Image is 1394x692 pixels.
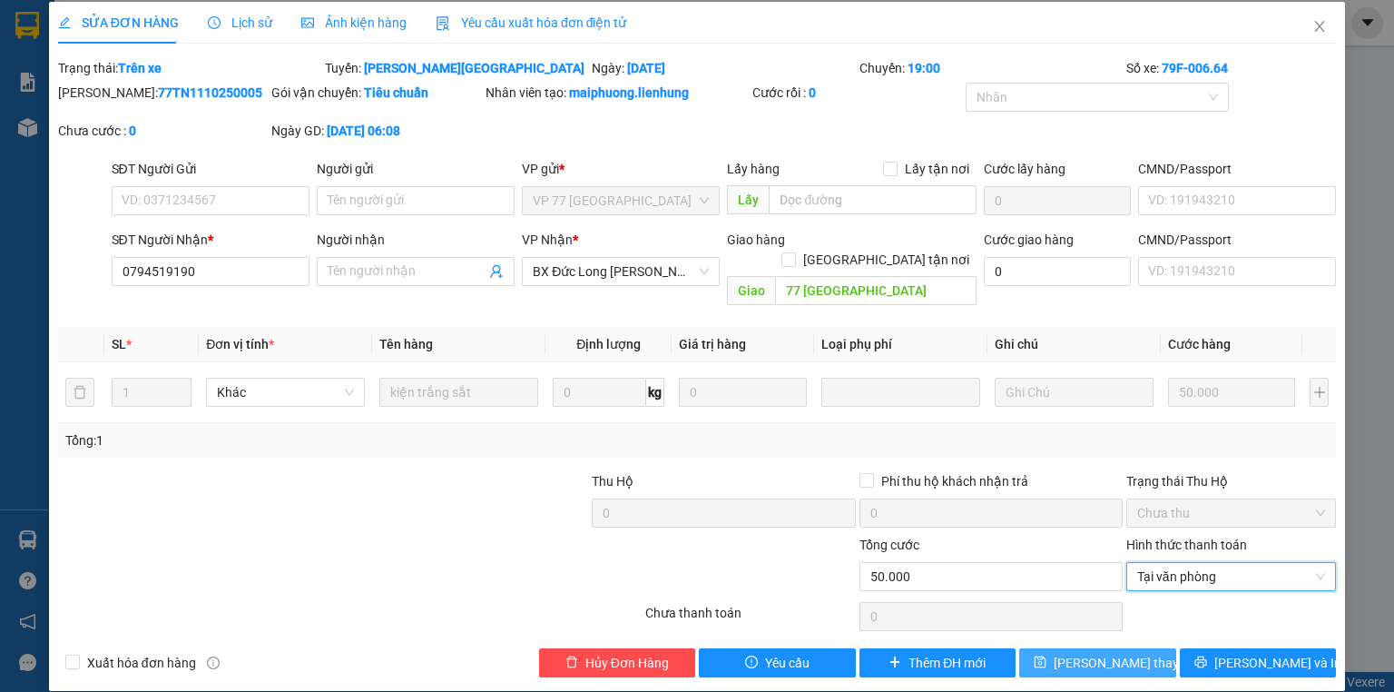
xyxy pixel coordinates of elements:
[1137,563,1325,590] span: Tại văn phòng
[58,121,268,141] div: Chưa cước :
[65,378,94,407] button: delete
[207,657,220,669] span: info-circle
[984,257,1131,286] input: Cước giao hàng
[752,83,962,103] div: Cước rồi :
[65,430,539,450] div: Tổng: 1
[533,187,709,214] span: VP 77 Thái Nguyên
[1194,656,1207,670] span: printer
[129,124,136,138] b: 0
[539,648,696,677] button: deleteHủy Đơn Hàng
[809,85,816,100] b: 0
[592,474,633,489] span: Thu Hộ
[1126,538,1247,552] label: Hình thức thanh toán
[585,653,669,673] span: Hủy Đơn Hàng
[112,337,126,351] span: SL
[565,656,578,670] span: delete
[679,337,746,351] span: Giá trị hàng
[379,337,433,351] span: Tên hàng
[727,162,780,176] span: Lấy hàng
[769,185,977,214] input: Dọc đường
[984,162,1065,176] label: Cước lấy hàng
[727,232,785,247] span: Giao hàng
[1168,337,1231,351] span: Cước hàng
[436,16,450,31] img: icon
[533,258,709,285] span: BX Đức Long Gia Lai
[1034,656,1046,670] span: save
[590,58,857,78] div: Ngày:
[745,656,758,670] span: exclamation-circle
[1138,159,1336,179] div: CMND/Passport
[1168,378,1295,407] input: 0
[908,653,986,673] span: Thêm ĐH mới
[1294,2,1345,53] button: Close
[727,276,775,305] span: Giao
[118,61,162,75] b: Trên xe
[874,471,1036,491] span: Phí thu hộ khách nhận trả
[112,230,309,250] div: SĐT Người Nhận
[679,378,806,407] input: 0
[888,656,901,670] span: plus
[1310,378,1329,407] button: plus
[208,16,221,29] span: clock-circle
[859,648,1016,677] button: plusThêm ĐH mới
[643,603,857,635] div: Chưa thanh toán
[364,85,428,100] b: Tiêu chuẩn
[1124,58,1338,78] div: Số xe:
[995,378,1153,407] input: Ghi Chú
[646,378,664,407] span: kg
[984,186,1131,215] input: Cước lấy hàng
[858,58,1124,78] div: Chuyến:
[765,653,810,673] span: Yêu cầu
[814,327,987,362] th: Loại phụ phí
[327,124,400,138] b: [DATE] 06:08
[576,337,641,351] span: Định lượng
[80,653,203,673] span: Xuất hóa đơn hàng
[727,185,769,214] span: Lấy
[58,15,179,30] span: SỬA ĐƠN HÀNG
[112,159,309,179] div: SĐT Người Gửi
[301,16,314,29] span: picture
[217,379,354,406] span: Khác
[301,15,407,30] span: Ảnh kiện hàng
[206,337,274,351] span: Đơn vị tính
[775,276,977,305] input: Dọc đường
[489,264,504,279] span: user-add
[323,58,590,78] div: Tuyến:
[898,159,977,179] span: Lấy tận nơi
[1126,471,1336,491] div: Trạng thái Thu Hộ
[317,159,515,179] div: Người gửi
[56,58,323,78] div: Trạng thái:
[984,232,1074,247] label: Cước giao hàng
[379,378,538,407] input: VD: Bàn, Ghế
[1312,19,1327,34] span: close
[796,250,977,270] span: [GEOGRAPHIC_DATA] tận nơi
[522,159,720,179] div: VP gửi
[859,538,919,552] span: Tổng cước
[271,83,481,103] div: Gói vận chuyển:
[1054,653,1199,673] span: [PERSON_NAME] thay đổi
[364,61,584,75] b: [PERSON_NAME][GEOGRAPHIC_DATA]
[1019,648,1176,677] button: save[PERSON_NAME] thay đổi
[522,232,573,247] span: VP Nhận
[987,327,1161,362] th: Ghi chú
[1138,230,1336,250] div: CMND/Passport
[436,15,627,30] span: Yêu cầu xuất hóa đơn điện tử
[1214,653,1341,673] span: [PERSON_NAME] và In
[58,16,71,29] span: edit
[1137,499,1325,527] span: Chưa thu
[317,230,515,250] div: Người nhận
[1180,648,1337,677] button: printer[PERSON_NAME] và In
[627,61,665,75] b: [DATE]
[699,648,856,677] button: exclamation-circleYêu cầu
[58,83,268,103] div: [PERSON_NAME]:
[158,85,262,100] b: 77TN1110250005
[486,83,749,103] div: Nhân viên tạo:
[271,121,481,141] div: Ngày GD:
[569,85,689,100] b: maiphuong.lienhung
[208,15,272,30] span: Lịch sử
[1162,61,1228,75] b: 79F-006.64
[908,61,940,75] b: 19:00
